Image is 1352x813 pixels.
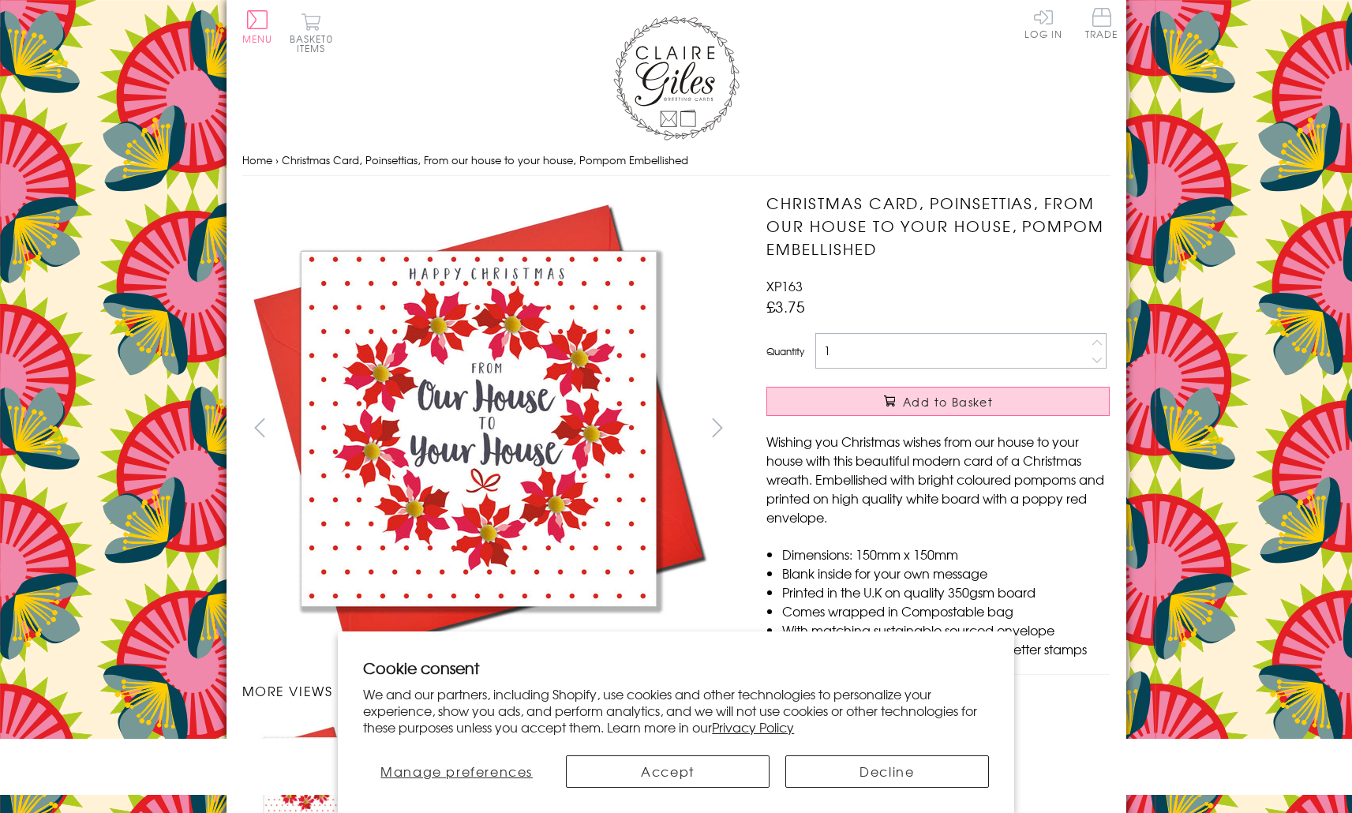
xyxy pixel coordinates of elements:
a: Log In [1024,8,1062,39]
a: Trade [1085,8,1118,42]
span: £3.75 [766,295,805,317]
button: Manage preferences [363,755,550,788]
h3: More views [242,681,736,700]
span: 0 items [297,32,333,55]
button: Menu [242,10,273,43]
p: We and our partners, including Shopify, use cookies and other technologies to personalize your ex... [363,686,989,735]
li: Comes wrapped in Compostable bag [782,601,1110,620]
button: Add to Basket [766,387,1110,416]
a: Privacy Policy [712,717,794,736]
h1: Christmas Card, Poinsettias, From our house to your house, Pompom Embellished [766,192,1110,260]
label: Quantity [766,344,804,358]
button: Basket0 items [290,13,333,53]
li: Printed in the U.K on quality 350gsm board [782,583,1110,601]
span: XP163 [766,276,803,295]
li: Blank inside for your own message [782,564,1110,583]
button: prev [242,410,278,445]
li: Dimensions: 150mm x 150mm [782,545,1110,564]
p: Wishing you Christmas wishes from our house to your house with this beautiful modern card of a Ch... [766,432,1110,526]
span: Menu [242,32,273,46]
button: Decline [785,755,989,788]
span: Manage preferences [380,762,533,781]
img: Christmas Card, Poinsettias, From our house to your house, Pompom Embellished [242,192,715,665]
button: next [699,410,735,445]
img: Claire Giles Greetings Cards [613,16,740,140]
span: Add to Basket [903,394,993,410]
nav: breadcrumbs [242,144,1110,177]
img: Christmas Card, Poinsettias, From our house to your house, Pompom Embellished [735,192,1208,664]
h2: Cookie consent [363,657,989,679]
li: With matching sustainable sourced envelope [782,620,1110,639]
span: Trade [1085,8,1118,39]
button: Accept [566,755,770,788]
span: Christmas Card, Poinsettias, From our house to your house, Pompom Embellished [282,152,688,167]
a: Home [242,152,272,167]
span: › [275,152,279,167]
